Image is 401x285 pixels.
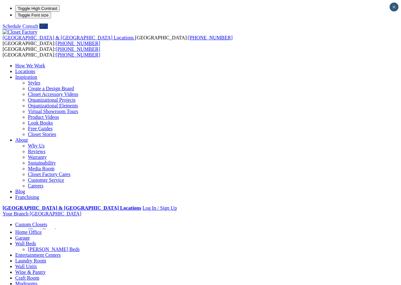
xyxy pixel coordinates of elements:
a: Sustainability [28,160,56,166]
a: Franchising [15,194,39,200]
span: [GEOGRAPHIC_DATA] & [GEOGRAPHIC_DATA] Locations [3,35,134,40]
a: [PHONE_NUMBER] [188,35,232,40]
a: Laundry Room [15,258,46,263]
a: Custom Closets [15,222,47,227]
a: Media Room [28,166,55,171]
a: Careers [28,183,43,188]
a: Craft Room [15,275,39,281]
a: Warranty [28,154,47,160]
a: Closet Accessory Videos [28,92,78,97]
img: Closet Factory [3,29,37,35]
button: Toggle Font size [15,12,51,18]
a: Create a Design Board [28,86,74,91]
a: Reviews [28,149,45,154]
a: Wall Beds [15,241,36,246]
a: Free Guides [28,126,53,131]
a: [PERSON_NAME] Beds [28,247,80,252]
span: [GEOGRAPHIC_DATA]: [GEOGRAPHIC_DATA]: [3,35,233,46]
a: Home Office [15,229,42,235]
a: Why Us [28,143,45,148]
a: Wine & Pantry [15,269,46,275]
a: Blog [15,189,25,194]
span: [GEOGRAPHIC_DATA]: [GEOGRAPHIC_DATA]: [3,46,100,58]
span: Your Branch [3,211,28,216]
a: Schedule Consult [3,24,38,29]
a: Look Books [28,120,53,126]
a: Styles [28,80,40,85]
a: Organizational Elements [28,103,78,108]
span: Toggle High Contrast [18,6,57,11]
a: Closet Stories [28,132,56,137]
a: Closet Organizers [28,227,64,233]
a: Entertainment Centers [15,252,61,258]
a: Your Branch [GEOGRAPHIC_DATA] [3,211,81,216]
a: [GEOGRAPHIC_DATA] & [GEOGRAPHIC_DATA] Locations [3,205,141,211]
a: [GEOGRAPHIC_DATA] & [GEOGRAPHIC_DATA] Locations [3,35,135,40]
a: Locations [15,69,35,74]
a: [PHONE_NUMBER] [56,52,100,58]
a: Inspiration [15,74,37,80]
span: [GEOGRAPHIC_DATA] [29,211,81,216]
a: Product Videos [28,114,59,120]
button: Toggle High Contrast [15,5,60,12]
a: [PHONE_NUMBER] [56,46,100,52]
a: [PHONE_NUMBER] [56,41,100,46]
a: Wall Units [15,264,37,269]
a: Organizational Projects [28,97,75,103]
span: Toggle Font size [18,13,49,17]
button: Close [390,3,398,11]
a: About [15,137,28,143]
a: Log In / Sign Up [142,205,177,211]
a: Call [39,24,48,29]
a: Customer Service [28,177,64,183]
a: How We Work [15,63,45,68]
a: Garage [15,235,30,241]
a: Closet Factory Cares [28,172,70,177]
a: Virtual Showroom Tours [28,109,78,114]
